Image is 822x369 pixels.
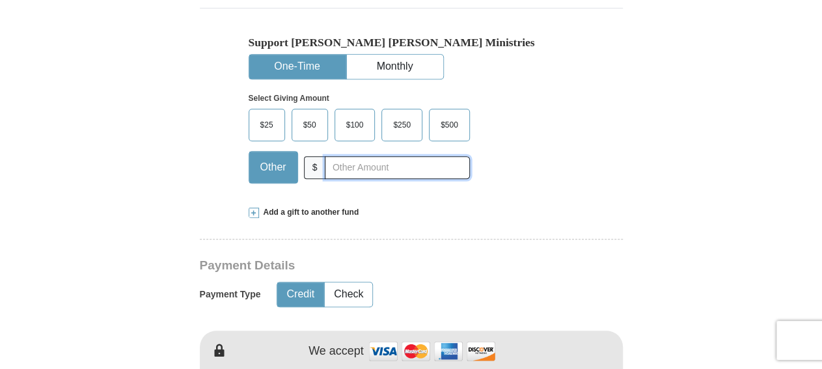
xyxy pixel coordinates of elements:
[347,55,443,79] button: Monthly
[249,94,329,103] strong: Select Giving Amount
[325,156,469,179] input: Other Amount
[304,156,326,179] span: $
[254,115,280,135] span: $25
[367,337,497,365] img: credit cards accepted
[249,55,346,79] button: One-Time
[325,282,372,307] button: Check
[277,282,323,307] button: Credit
[308,344,364,359] h4: We accept
[249,36,574,49] h5: Support [PERSON_NAME] [PERSON_NAME] Ministries
[259,207,359,218] span: Add a gift to another fund
[200,258,532,273] h3: Payment Details
[387,115,417,135] span: $250
[434,115,465,135] span: $500
[340,115,370,135] span: $100
[297,115,323,135] span: $50
[200,289,261,300] h5: Payment Type
[254,157,293,177] span: Other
